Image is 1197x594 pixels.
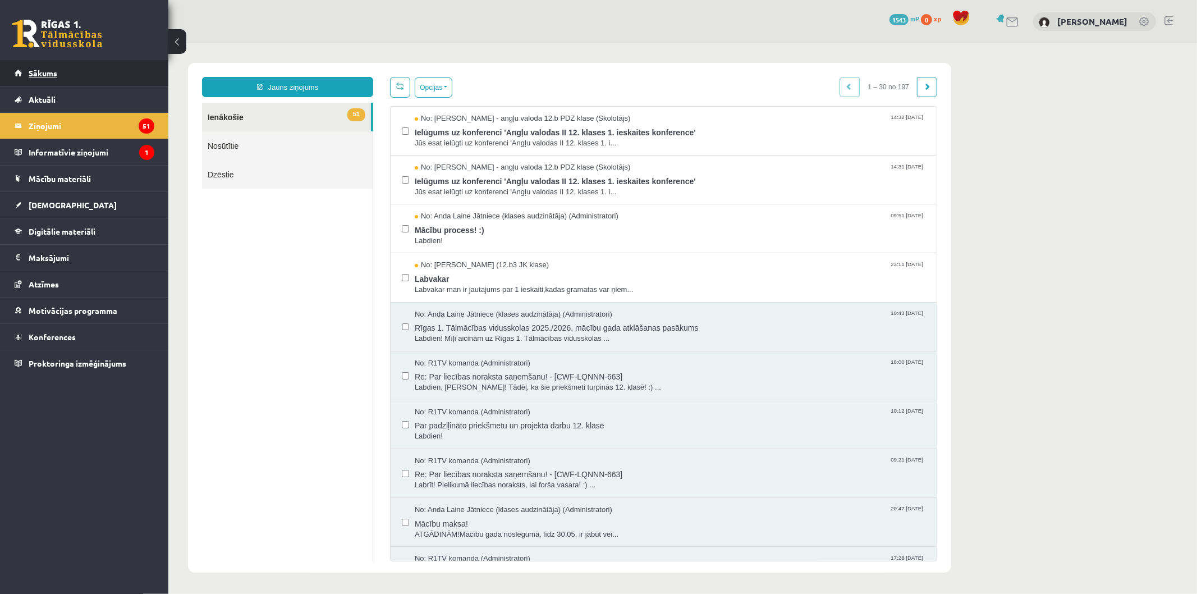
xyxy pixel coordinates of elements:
span: ATGĀDINĀM!Mācību gada noslēgumā, līdz 30.05. ir jābūt vei... [246,486,757,497]
span: 0 [921,14,932,25]
a: No: [PERSON_NAME] (12.b3 JK klase) 23:11 [DATE] Labvakar Labvakar man ir jautajums par 1 ieskaiti... [246,217,757,252]
legend: Maksājumi [29,245,154,271]
legend: Ziņojumi [29,113,154,139]
a: Atzīmes [15,271,154,297]
a: Nosūtītie [34,88,204,117]
span: Par padziļināto priekšmetu un projekta darbu 12. klasē [246,374,757,388]
span: 23:11 [DATE] [720,217,757,225]
a: Konferences [15,324,154,350]
a: Maksājumi [15,245,154,271]
a: No: [PERSON_NAME] - angļu valoda 12.b PDZ klase (Skolotājs) 14:32 [DATE] Ielūgums uz konferenci '... [246,70,757,105]
span: 14:32 [DATE] [720,70,757,79]
img: Kristers Vimba [1039,17,1050,28]
span: Atzīmes [29,279,59,289]
span: Mācību process! :) [246,179,757,193]
span: No: R1TV komanda (Administratori) [246,510,362,521]
i: 1 [139,145,154,160]
span: Aktuāli [29,94,56,104]
a: Mācību materiāli [15,166,154,191]
i: 51 [139,118,154,134]
span: No: R1TV komanda (Administratori) [246,413,362,423]
span: 09:51 [DATE] [720,168,757,176]
button: Opcijas [246,34,284,54]
span: 18:00 [DATE] [720,315,757,323]
a: 51Ienākošie [34,60,203,88]
span: mP [910,14,919,23]
span: Jūs esat ielūgti uz konferenci 'Angļu valodas II 12. klases 1. i... [246,144,757,154]
a: Ziņojumi51 [15,113,154,139]
a: No: Anda Laine Jātniece (klases audzinātāja) (Administratori) 20:47 [DATE] Mācību maksa! ATGĀDINĀ... [246,462,757,496]
span: No: Anda Laine Jātniece (klases audzinātāja) (Administratori) [246,266,444,277]
a: Digitālie materiāli [15,218,154,244]
span: No: [PERSON_NAME] - angļu valoda 12.b PDZ klase (Skolotājs) [246,119,462,130]
span: 17:28 [DATE] [720,510,757,519]
span: Ielūgums uz konferenci 'Angļu valodas II 12. klases 1. ieskaites konference' [246,130,757,144]
span: Re: Par liecības noraksta saņemšanu! - [CWF-LQNNN-663] [246,325,757,339]
a: Jauns ziņojums [34,34,205,54]
a: Sākums [15,60,154,86]
span: 20:47 [DATE] [720,462,757,470]
span: 09:21 [DATE] [720,413,757,421]
span: Labdien, [PERSON_NAME]! Tādēļ, ka šie priekšmeti turpinās 12. klasē! :) ... [246,339,757,350]
a: No: R1TV komanda (Administratori) 10:12 [DATE] Par padziļināto priekšmetu un projekta darbu 12. k... [246,364,757,399]
span: No: R1TV komanda (Administratori) [246,315,362,326]
span: Labdien! [246,193,757,203]
span: Mācību maksa! [246,472,757,486]
span: Rīgas 1. Tālmācības vidusskolas 2025./2026. mācību gada atklāšanas pasākums [246,276,757,290]
span: Jūs esat ielūgti uz konferenci 'Angļu valodas II 12. klases 1. i... [246,95,757,106]
a: No: Anda Laine Jātniece (klases audzinātāja) (Administratori) 09:51 [DATE] Mācību process! :) Lab... [246,168,757,203]
span: Labdien! [246,388,757,399]
a: [DEMOGRAPHIC_DATA] [15,192,154,218]
span: Proktoringa izmēģinājums [29,358,126,368]
a: No: R1TV komanda (Administratori) 17:28 [DATE] [246,510,757,545]
legend: Informatīvie ziņojumi [29,139,154,165]
span: No: [PERSON_NAME] - angļu valoda 12.b PDZ klase (Skolotājs) [246,70,462,81]
span: Sākums [29,68,57,78]
span: Digitālie materiāli [29,226,95,236]
a: No: R1TV komanda (Administratori) 09:21 [DATE] Re: Par liecības noraksta saņemšanu! - [CWF-LQNNN-... [246,413,757,447]
a: Aktuāli [15,86,154,112]
a: No: [PERSON_NAME] - angļu valoda 12.b PDZ klase (Skolotājs) 14:31 [DATE] Ielūgums uz konferenci '... [246,119,757,154]
span: Re: Par liecības noraksta saņemšanu! - [CWF-LQNNN-663] [246,423,757,437]
span: Labrīt! Pielikumā liecības noraksts, lai forša vasara! :) ... [246,437,757,447]
a: Proktoringa izmēģinājums [15,350,154,376]
a: Rīgas 1. Tālmācības vidusskola [12,20,102,48]
span: 10:12 [DATE] [720,364,757,372]
span: Labvakar man ir jautajums par 1 ieskaiti,kadas gramatas var ņiem... [246,241,757,252]
a: No: Anda Laine Jātniece (klases audzinātāja) (Administratori) 10:43 [DATE] Rīgas 1. Tālmācības vi... [246,266,757,301]
span: 51 [179,65,197,78]
a: Motivācijas programma [15,298,154,323]
span: No: [PERSON_NAME] (12.b3 JK klase) [246,217,380,227]
span: 1 – 30 no 197 [691,34,749,54]
a: Informatīvie ziņojumi1 [15,139,154,165]
a: Dzēstie [34,117,204,145]
span: Labvakar [246,227,757,241]
a: 1543 mP [889,14,919,23]
span: 14:31 [DATE] [720,119,757,127]
span: xp [934,14,941,23]
a: 0 xp [921,14,947,23]
span: Labdien! Mīļi aicinām uz Rīgas 1. Tālmācības vidusskolas ... [246,290,757,301]
span: Ielūgums uz konferenci 'Angļu valodas II 12. klases 1. ieskaites konference' [246,81,757,95]
span: Mācību materiāli [29,173,91,184]
a: No: R1TV komanda (Administratori) 18:00 [DATE] Re: Par liecības noraksta saņemšanu! - [CWF-LQNNN-... [246,315,757,350]
span: Motivācijas programma [29,305,117,316]
span: 10:43 [DATE] [720,266,757,275]
span: Konferences [29,332,76,342]
span: No: Anda Laine Jātniece (klases audzinātāja) (Administratori) [246,168,450,179]
span: 1543 [889,14,909,25]
span: No: Anda Laine Jātniece (klases audzinātāja) (Administratori) [246,462,444,472]
span: [DEMOGRAPHIC_DATA] [29,200,117,210]
span: No: R1TV komanda (Administratori) [246,364,362,374]
a: [PERSON_NAME] [1057,16,1127,27]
